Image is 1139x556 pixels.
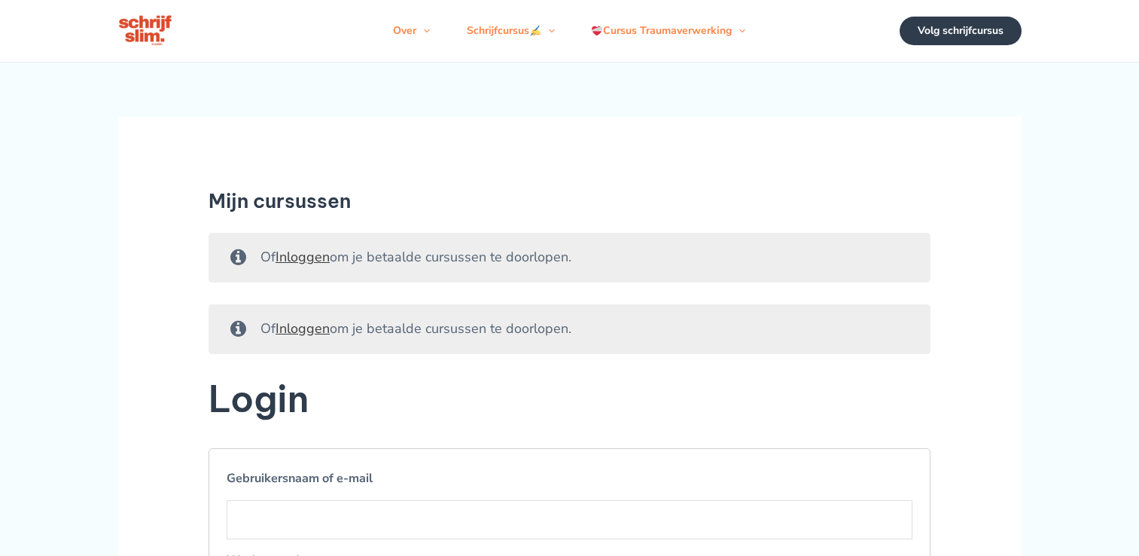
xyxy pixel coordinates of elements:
[541,8,555,53] span: Menu schakelen
[449,8,573,53] a: SchrijfcursusMenu schakelen
[209,189,931,212] h1: Mijn cursussen
[209,376,931,423] h2: Login
[592,26,602,36] img: ❤️‍🩹
[209,304,931,354] div: Of om je betaalde cursussen te doorlopen.
[416,8,430,53] span: Menu schakelen
[573,8,763,53] a: Cursus TraumaverwerkingMenu schakelen
[375,8,763,53] nav: Navigatie op de site: Menu
[732,8,745,53] span: Menu schakelen
[900,17,1022,45] a: Volg schrijfcursus
[227,466,913,490] label: Gebruikersnaam of e-mail
[209,233,931,283] div: Of om je betaalde cursussen te doorlopen.
[375,8,448,53] a: OverMenu schakelen
[118,14,174,48] img: schrijfcursus schrijfslim academy
[276,319,330,338] a: Inloggen
[276,248,330,266] a: Inloggen
[530,26,541,36] img: ✍️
